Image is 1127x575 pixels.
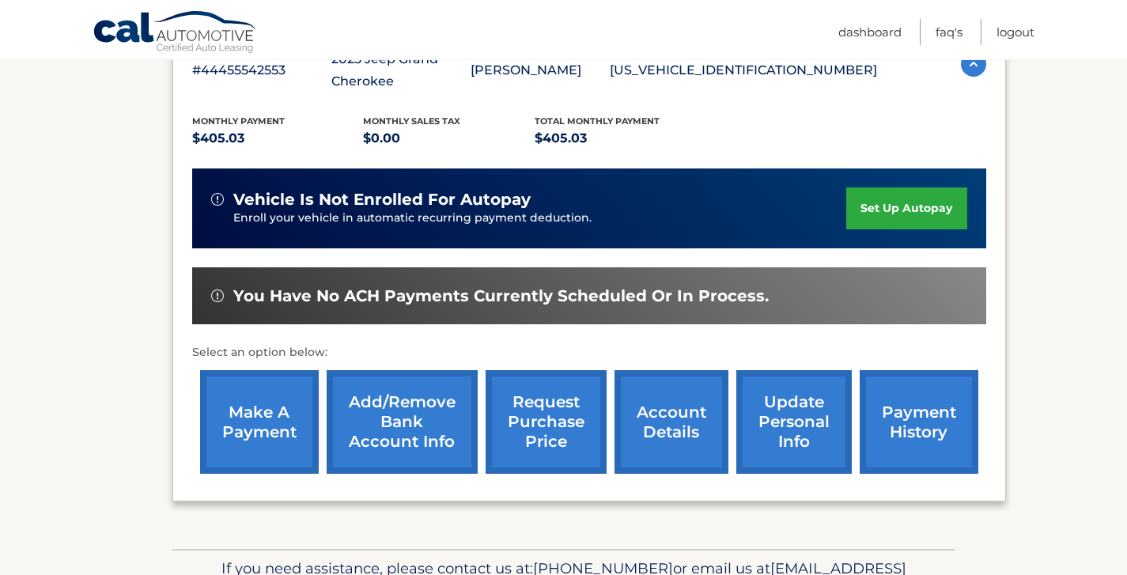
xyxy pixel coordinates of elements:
img: alert-white.svg [211,193,224,206]
a: payment history [860,370,978,474]
a: account details [615,370,728,474]
a: request purchase price [486,370,607,474]
p: Select an option below: [192,343,986,362]
a: FAQ's [936,19,962,45]
a: update personal info [736,370,852,474]
a: set up autopay [846,187,966,229]
p: $0.00 [363,127,535,149]
a: make a payment [200,370,319,474]
p: 2023 Jeep Grand Cherokee [331,48,471,93]
a: Dashboard [838,19,902,45]
img: accordion-active.svg [961,51,986,77]
span: You have no ACH payments currently scheduled or in process. [233,286,769,306]
span: Total Monthly Payment [535,115,660,127]
p: [PERSON_NAME] [471,59,610,81]
span: Monthly Payment [192,115,285,127]
p: $405.03 [192,127,364,149]
span: vehicle is not enrolled for autopay [233,190,531,210]
img: alert-white.svg [211,289,224,302]
a: Logout [997,19,1034,45]
p: Enroll your vehicle in automatic recurring payment deduction. [233,210,847,227]
p: #44455542553 [192,59,331,81]
p: $405.03 [535,127,706,149]
a: Add/Remove bank account info [327,370,478,474]
a: Cal Automotive [93,10,259,56]
p: [US_VEHICLE_IDENTIFICATION_NUMBER] [610,59,877,81]
span: Monthly sales Tax [363,115,460,127]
